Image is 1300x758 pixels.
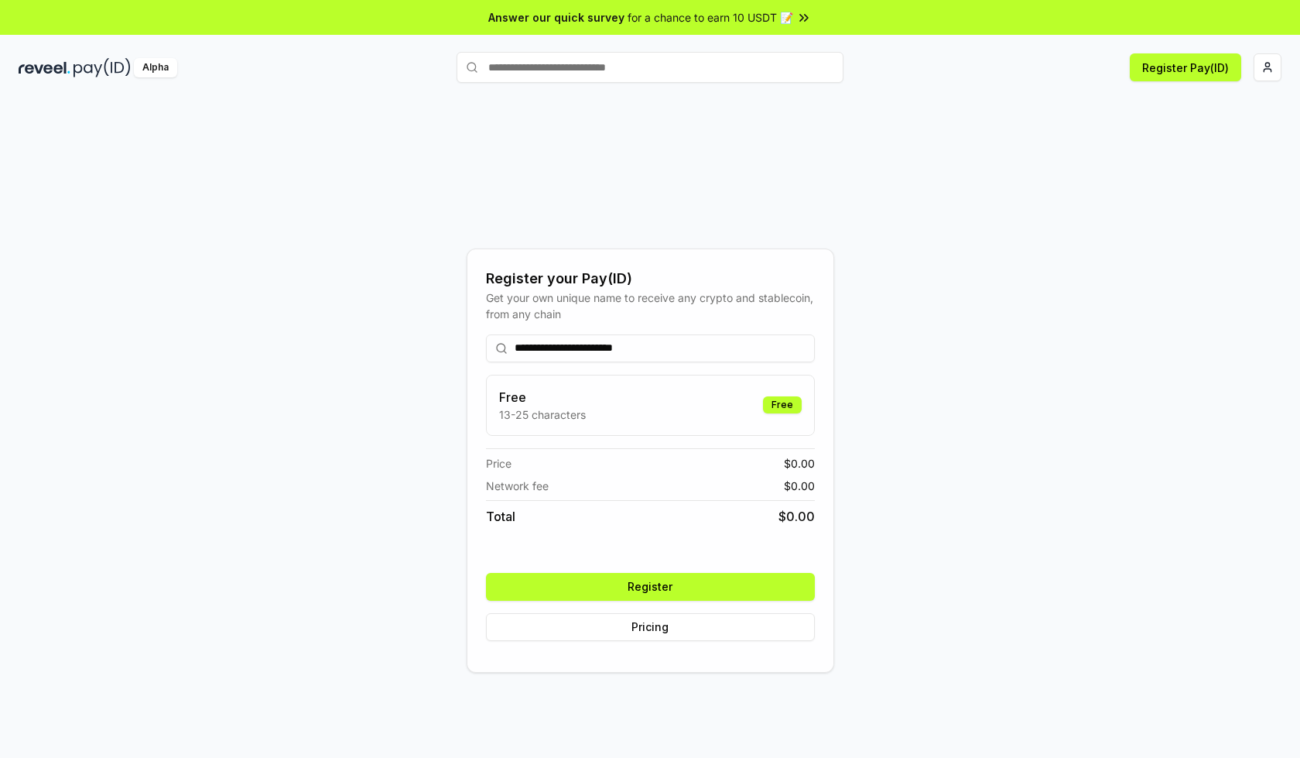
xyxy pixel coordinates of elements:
span: Total [486,507,515,526]
span: $ 0.00 [778,507,815,526]
span: Network fee [486,478,549,494]
span: $ 0.00 [784,455,815,472]
p: 13-25 characters [499,406,586,423]
span: Answer our quick survey [488,9,624,26]
div: Get your own unique name to receive any crypto and stablecoin, from any chain [486,290,815,322]
button: Register [486,573,815,601]
div: Alpha [134,58,177,77]
span: $ 0.00 [784,478,815,494]
img: pay_id [74,58,131,77]
button: Pricing [486,613,815,641]
span: for a chance to earn 10 USDT 📝 [628,9,793,26]
div: Register your Pay(ID) [486,268,815,290]
h3: Free [499,388,586,406]
div: Free [763,396,802,413]
img: reveel_dark [19,58,70,77]
span: Price [486,455,511,472]
button: Register Pay(ID) [1130,53,1241,81]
